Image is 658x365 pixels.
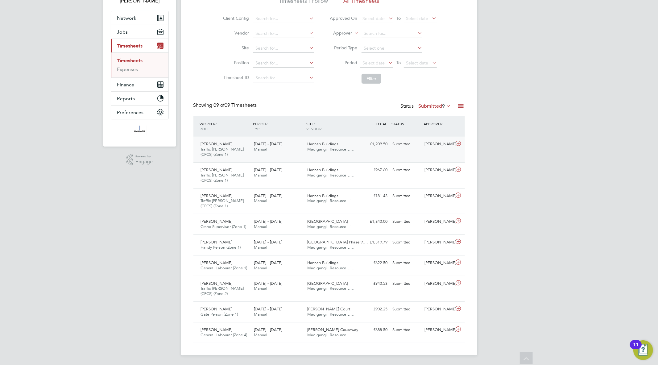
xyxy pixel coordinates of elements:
[419,103,451,109] label: Submitted
[422,217,454,227] div: [PERSON_NAME]
[306,126,321,131] span: VENDOR
[307,306,350,312] span: [PERSON_NAME] Court
[201,198,244,209] span: Traffic [PERSON_NAME] (CPCS) (Zone 1)
[307,172,354,178] span: Madigangill Resource Li…
[358,217,390,227] div: £1,840.00
[390,258,422,268] div: Submitted
[307,260,338,265] span: Hannah Buildings
[307,141,338,147] span: Hannah Buildings
[117,96,135,102] span: Reports
[307,286,354,291] span: Madigangill Resource Li…
[307,245,354,250] span: Madigangill Resource Li…
[254,239,282,245] span: [DATE] - [DATE]
[253,59,314,68] input: Search for...
[376,121,387,126] span: TOTAL
[221,60,249,65] label: Position
[254,327,282,332] span: [DATE] - [DATE]
[362,74,381,84] button: Filter
[390,139,422,149] div: Submitted
[307,219,348,224] span: [GEOGRAPHIC_DATA]
[214,102,225,108] span: 09 of
[111,106,168,119] button: Preferences
[633,345,639,353] div: 11
[307,198,354,203] span: Madigangill Resource Li…
[307,281,348,286] span: [GEOGRAPHIC_DATA]
[422,279,454,289] div: [PERSON_NAME]
[254,286,267,291] span: Manual
[390,325,422,335] div: Submitted
[254,198,267,203] span: Manual
[201,245,241,250] span: Handy Person (Zone 1)
[198,118,252,134] div: WORKER
[390,165,422,175] div: Submitted
[214,102,257,108] span: 09 Timesheets
[254,193,282,198] span: [DATE] - [DATE]
[111,11,168,25] button: Network
[253,44,314,53] input: Search for...
[201,172,244,183] span: Traffic [PERSON_NAME] (CPCS) (Zone 1)
[117,82,134,88] span: Finance
[307,265,354,271] span: Madigangill Resource Li…
[358,304,390,314] div: £902.25
[111,25,168,39] button: Jobs
[111,126,169,135] a: Go to home page
[324,30,352,36] label: Approver
[111,52,168,77] div: Timesheets
[254,219,282,224] span: [DATE] - [DATE]
[253,126,262,131] span: TYPE
[422,237,454,247] div: [PERSON_NAME]
[390,304,422,314] div: Submitted
[201,193,233,198] span: [PERSON_NAME]
[254,281,282,286] span: [DATE] - [DATE]
[200,126,209,131] span: ROLE
[117,15,137,21] span: Network
[133,126,147,135] img: madigangill-logo-retina.png
[358,191,390,201] div: £181.43
[201,147,244,157] span: Traffic [PERSON_NAME] (CPCS) (Zone 1)
[254,224,267,229] span: Manual
[362,44,422,53] input: Select one
[111,78,168,91] button: Finance
[201,332,247,338] span: General Labourer (Zone 4)
[307,193,338,198] span: Hannah Buildings
[329,45,357,51] label: Period Type
[358,139,390,149] div: £1,209.50
[422,325,454,335] div: [PERSON_NAME]
[442,103,445,109] span: 9
[221,75,249,80] label: Timesheet ID
[251,118,305,134] div: PERIOD
[390,279,422,289] div: Submitted
[111,39,168,52] button: Timesheets
[216,121,217,126] span: /
[422,304,454,314] div: [PERSON_NAME]
[422,139,454,149] div: [PERSON_NAME]
[201,306,233,312] span: [PERSON_NAME]
[254,167,282,172] span: [DATE] - [DATE]
[135,159,153,164] span: Engage
[254,306,282,312] span: [DATE] - [DATE]
[633,340,653,360] button: Open Resource Center, 11 new notifications
[253,15,314,23] input: Search for...
[201,167,233,172] span: [PERSON_NAME]
[254,141,282,147] span: [DATE] - [DATE]
[117,66,138,72] a: Expenses
[358,325,390,335] div: £688.50
[307,332,354,338] span: Madigangill Resource Li…
[390,118,422,129] div: STATUS
[362,16,385,21] span: Select date
[390,237,422,247] div: Submitted
[358,165,390,175] div: £967.60
[329,15,357,21] label: Approved On
[221,15,249,21] label: Client Config
[254,172,267,178] span: Manual
[193,102,258,109] div: Showing
[117,58,143,64] a: Timesheets
[358,237,390,247] div: £1,319.79
[201,219,233,224] span: [PERSON_NAME]
[307,239,368,245] span: [GEOGRAPHIC_DATA] Phase 9.…
[314,121,315,126] span: /
[254,265,267,271] span: Manual
[254,260,282,265] span: [DATE] - [DATE]
[395,14,403,22] span: To
[422,191,454,201] div: [PERSON_NAME]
